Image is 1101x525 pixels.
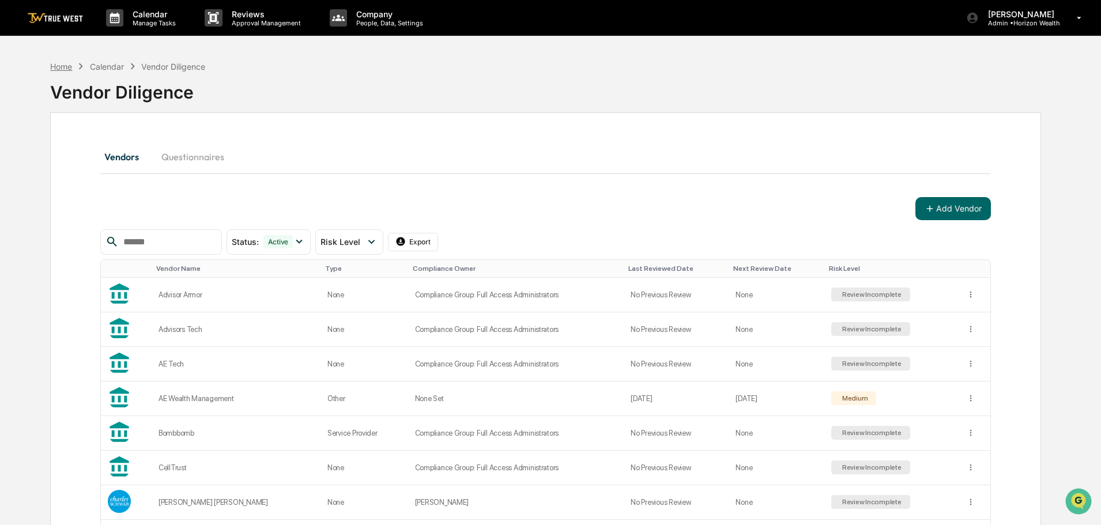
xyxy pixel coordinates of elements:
[347,19,429,27] p: People, Data, Settings
[408,312,624,347] td: Compliance Group: Full Access Administrators
[90,62,124,71] div: Calendar
[840,498,902,506] div: Review Incomplete
[388,233,439,251] button: Export
[159,290,314,299] div: Advisor Armor
[624,416,729,451] td: No Previous Review
[115,286,139,294] span: Pylon
[100,143,152,171] button: Vendors
[408,382,624,416] td: None Set
[79,231,148,252] a: 🗄️Attestations
[408,451,624,485] td: Compliance Group: Full Access Administrators
[159,394,314,403] div: AE Wealth Management
[12,146,30,164] img: Tammy Steffen
[321,312,408,347] td: None
[232,237,259,247] span: Status :
[12,237,21,246] div: 🖐️
[159,360,314,368] div: AE Tech
[123,9,182,19] p: Calendar
[840,360,902,368] div: Review Incomplete
[729,312,824,347] td: None
[624,347,729,382] td: No Previous Review
[729,382,824,416] td: [DATE]
[12,24,210,43] p: How can we help?
[733,265,820,273] div: Toggle SortBy
[36,188,93,197] span: [PERSON_NAME]
[408,416,624,451] td: Compliance Group: Full Access Administrators
[321,451,408,485] td: None
[159,429,314,437] div: Bombbomb
[108,490,131,513] img: Vendor Logo
[347,9,429,19] p: Company
[979,19,1060,27] p: Admin • Horizon Wealth
[7,231,79,252] a: 🖐️Preclearance
[624,278,729,312] td: No Previous Review
[12,88,32,109] img: 1746055101610-c473b297-6a78-478c-a979-82029cc54cd1
[840,463,902,471] div: Review Incomplete
[624,312,729,347] td: No Previous Review
[413,265,620,273] div: Toggle SortBy
[321,237,360,247] span: Risk Level
[23,236,74,247] span: Preclearance
[50,73,1041,103] div: Vendor Diligence
[840,394,868,402] div: Medium
[829,265,955,273] div: Toggle SortBy
[95,236,143,247] span: Attestations
[102,188,126,197] span: [DATE]
[123,19,182,27] p: Manage Tasks
[321,347,408,382] td: None
[624,382,729,416] td: [DATE]
[81,285,139,294] a: Powered byPylon
[408,485,624,520] td: [PERSON_NAME]
[12,177,30,195] img: Tammy Steffen
[321,278,408,312] td: None
[159,498,314,507] div: [PERSON_NAME] [PERSON_NAME]
[159,325,314,334] div: Advisors Tech
[156,265,316,273] div: Toggle SortBy
[96,157,100,166] span: •
[52,88,189,100] div: Start new chat
[12,259,21,268] div: 🔎
[50,62,72,71] div: Home
[624,451,729,485] td: No Previous Review
[102,157,126,166] span: [DATE]
[28,13,83,24] img: logo
[84,237,93,246] div: 🗄️
[979,9,1060,19] p: [PERSON_NAME]
[223,9,307,19] p: Reviews
[223,19,307,27] p: Approval Management
[325,265,404,273] div: Toggle SortBy
[141,62,205,71] div: Vendor Diligence
[179,126,210,139] button: See all
[110,265,147,273] div: Toggle SortBy
[152,143,233,171] button: Questionnaires
[263,235,293,248] div: Active
[840,325,902,333] div: Review Incomplete
[408,347,624,382] td: Compliance Group: Full Access Administrators
[408,278,624,312] td: Compliance Group: Full Access Administrators
[840,290,902,299] div: Review Incomplete
[96,188,100,197] span: •
[729,485,824,520] td: None
[915,197,991,220] button: Add Vendor
[23,258,73,269] span: Data Lookup
[159,463,314,472] div: CellTrust
[729,416,824,451] td: None
[100,143,991,171] div: secondary tabs example
[24,88,45,109] img: 8933085812038_c878075ebb4cc5468115_72.jpg
[729,278,824,312] td: None
[52,100,159,109] div: We're available if you need us!
[321,382,408,416] td: Other
[624,485,729,520] td: No Previous Review
[729,451,824,485] td: None
[36,157,93,166] span: [PERSON_NAME]
[196,92,210,105] button: Start new chat
[12,128,77,137] div: Past conversations
[968,265,986,273] div: Toggle SortBy
[729,347,824,382] td: None
[1064,487,1095,518] iframe: Open customer support
[321,416,408,451] td: Service Provider
[840,429,902,437] div: Review Incomplete
[321,485,408,520] td: None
